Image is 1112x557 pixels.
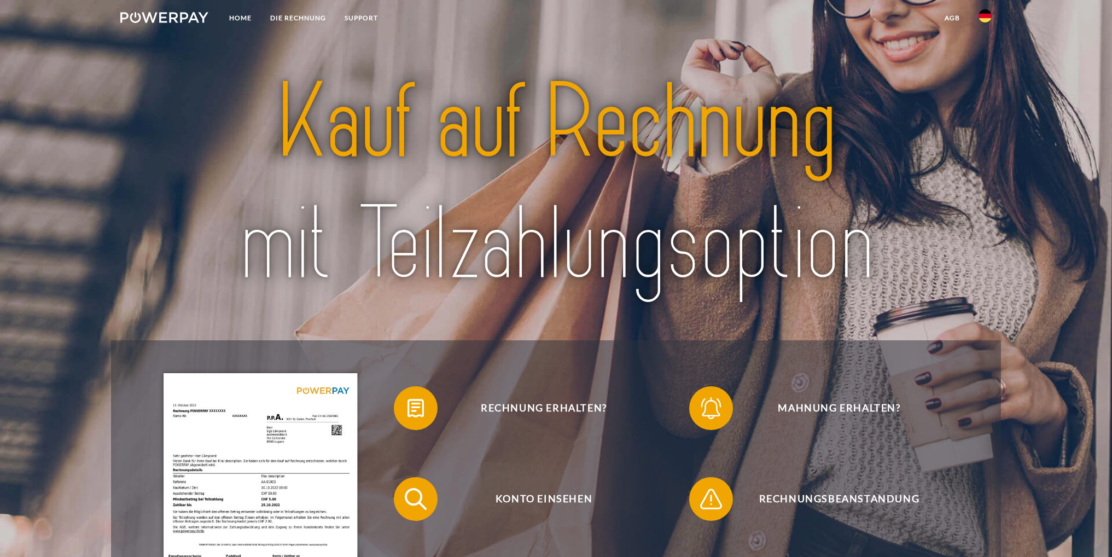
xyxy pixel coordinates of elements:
[402,485,429,513] img: qb_search.svg
[164,56,948,312] img: title-powerpay_de.svg
[1068,513,1103,548] iframe: Schaltfläche zum Öffnen des Messaging-Fensters
[261,8,335,28] a: DIE RECHNUNG
[220,8,261,28] a: Home
[394,477,678,521] button: Konto einsehen
[394,386,678,430] button: Rechnung erhalten?
[705,386,973,430] span: Mahnung erhalten?
[410,386,678,430] span: Rechnung erhalten?
[705,477,973,521] span: Rechnungsbeanstandung
[935,8,969,28] a: agb
[402,394,429,422] img: qb_bill.svg
[697,485,725,513] img: qb_warning.svg
[697,394,725,422] img: qb_bell.svg
[335,8,387,28] a: SUPPORT
[689,386,974,430] button: Mahnung erhalten?
[120,12,208,23] img: logo-powerpay-white.svg
[689,477,974,521] button: Rechnungsbeanstandung
[979,9,992,22] img: de
[410,477,678,521] span: Konto einsehen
